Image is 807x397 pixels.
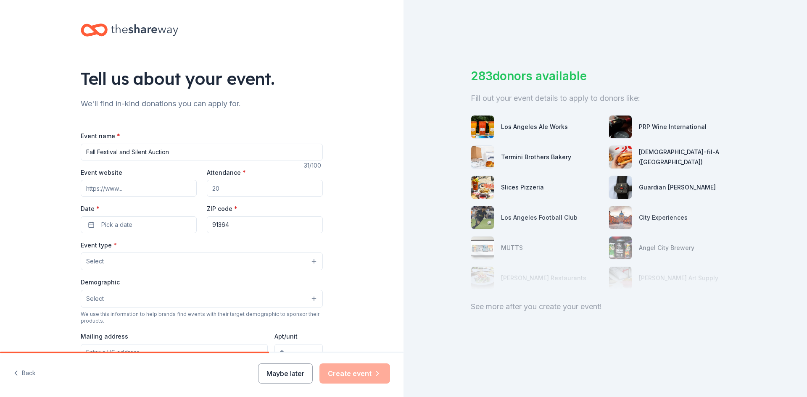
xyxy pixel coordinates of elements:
label: Date [81,205,197,213]
input: https://www... [81,180,197,197]
label: Event type [81,241,117,250]
label: Attendance [207,168,246,177]
button: Maybe later [258,363,313,384]
button: Back [13,365,36,382]
div: Los Angeles Ale Works [501,122,568,132]
img: photo for Chick-fil-A (Los Angeles) [609,146,632,168]
div: 283 donors available [471,67,740,85]
div: 31 /100 [304,160,323,171]
div: Guardian [PERSON_NAME] [639,182,716,192]
div: Fill out your event details to apply to donors like: [471,92,740,105]
img: photo for Slices Pizzeria [471,176,494,199]
label: Event name [81,132,120,140]
img: photo for Los Angeles Ale Works [471,116,494,138]
div: See more after you create your event! [471,300,740,313]
label: Apt/unit [274,332,298,341]
div: We'll find in-kind donations you can apply for. [81,97,323,110]
button: Select [81,290,323,308]
input: Enter a US address [81,344,268,361]
span: Select [86,256,104,266]
div: Slices Pizzeria [501,182,544,192]
button: Select [81,252,323,270]
div: PRP Wine International [639,122,707,132]
span: Pick a date [101,220,132,230]
input: 20 [207,180,323,197]
input: 12345 (U.S. only) [207,216,323,233]
label: Mailing address [81,332,128,341]
div: [DEMOGRAPHIC_DATA]-fil-A ([GEOGRAPHIC_DATA]) [639,147,740,167]
label: ZIP code [207,205,237,213]
label: Demographic [81,278,120,287]
input: Spring Fundraiser [81,144,323,160]
input: # [274,344,323,361]
img: photo for PRP Wine International [609,116,632,138]
div: Tell us about your event. [81,67,323,90]
label: Event website [81,168,122,177]
img: photo for Guardian Angel Device [609,176,632,199]
img: photo for Termini Brothers Bakery [471,146,494,168]
span: Select [86,294,104,304]
div: We use this information to help brands find events with their target demographic to sponsor their... [81,311,323,324]
div: Termini Brothers Bakery [501,152,571,162]
button: Pick a date [81,216,197,233]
